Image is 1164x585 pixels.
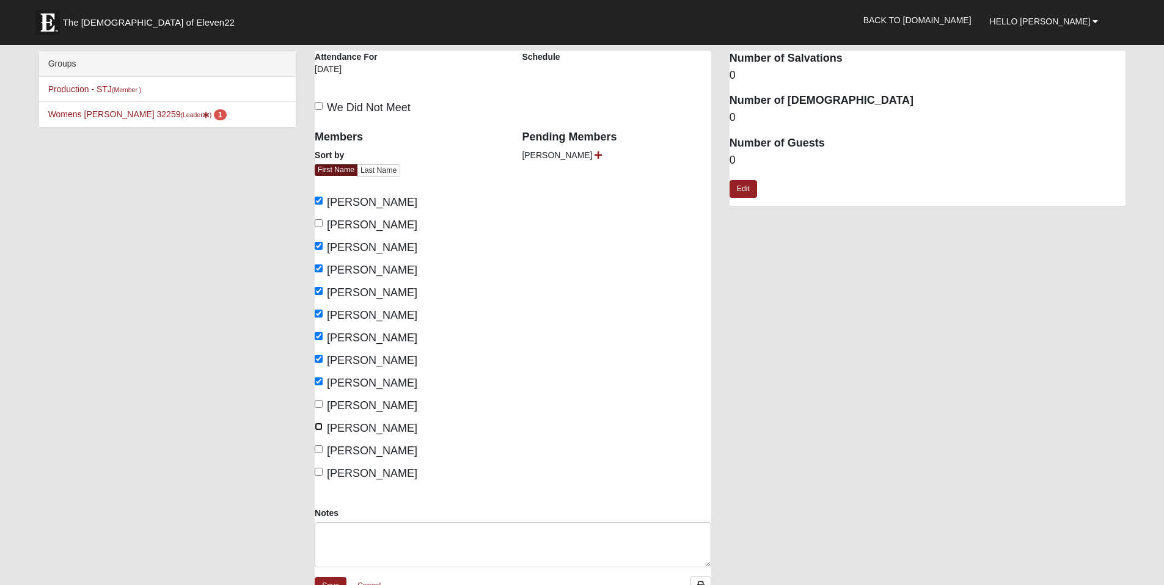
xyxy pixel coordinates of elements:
label: Schedule [522,51,560,63]
a: Back to [DOMAIN_NAME] [854,5,981,35]
span: [PERSON_NAME] [327,445,417,457]
small: (Member ) [112,86,141,93]
span: [PERSON_NAME] [327,241,417,253]
span: We Did Not Meet [327,101,411,114]
span: The [DEMOGRAPHIC_DATA] of Eleven22 [63,16,235,29]
input: [PERSON_NAME] [315,242,323,250]
input: [PERSON_NAME] [315,445,323,453]
label: Sort by [315,149,344,161]
div: [DATE] [315,63,400,84]
input: [PERSON_NAME] [315,219,323,227]
input: [PERSON_NAME] [315,287,323,295]
a: The [DEMOGRAPHIC_DATA] of Eleven22 [29,4,274,35]
a: Edit [730,180,757,198]
a: First Name [315,164,357,176]
input: [PERSON_NAME] [315,423,323,431]
span: Hello [PERSON_NAME] [990,16,1091,26]
a: Last Name [357,164,400,177]
input: [PERSON_NAME] [315,310,323,318]
dt: Number of Guests [730,136,1126,151]
a: Add Person to Group [595,150,602,160]
span: [PERSON_NAME] [327,467,417,479]
dt: Number of Salvations [730,51,1126,67]
a: Production - STJ(Member ) [48,84,142,94]
img: Eleven22 logo [35,10,60,35]
span: [PERSON_NAME] [327,264,417,276]
input: [PERSON_NAME] [315,468,323,476]
dt: Number of [DEMOGRAPHIC_DATA] [730,93,1126,109]
span: [PERSON_NAME] [327,219,417,231]
span: [PERSON_NAME] [327,377,417,389]
input: [PERSON_NAME] [315,355,323,363]
span: number of pending members [214,109,227,120]
input: [PERSON_NAME] [315,377,323,385]
span: [PERSON_NAME] [327,309,417,321]
label: Attendance For [315,51,378,63]
span: [PERSON_NAME] [522,150,592,160]
dd: 0 [730,110,1126,126]
h4: Pending Members [522,131,711,144]
input: We Did Not Meet [315,102,323,110]
input: [PERSON_NAME] [315,400,323,408]
dd: 0 [730,68,1126,84]
span: [PERSON_NAME] [327,196,417,208]
span: [PERSON_NAME] [327,332,417,344]
small: (Leader ) [180,111,211,118]
a: Womens [PERSON_NAME] 32259(Leader) 1 [48,109,227,119]
span: [PERSON_NAME] [327,399,417,412]
span: [PERSON_NAME] [327,286,417,299]
input: [PERSON_NAME] [315,332,323,340]
div: Groups [39,51,296,77]
a: Hello [PERSON_NAME] [981,6,1108,37]
input: [PERSON_NAME] [315,264,323,272]
span: [PERSON_NAME] [327,354,417,366]
h4: Members [315,131,503,144]
dd: 0 [730,153,1126,169]
span: [PERSON_NAME] [327,422,417,434]
label: Notes [315,507,339,519]
input: [PERSON_NAME] [315,197,323,205]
